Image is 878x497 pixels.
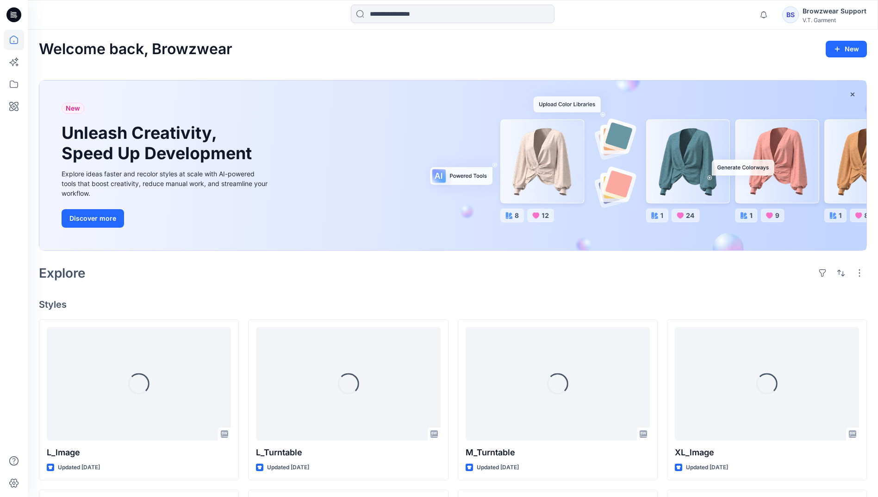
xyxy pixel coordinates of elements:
button: Discover more [62,209,124,228]
h4: Styles [39,299,867,310]
div: Explore ideas faster and recolor styles at scale with AI-powered tools that boost creativity, red... [62,169,270,198]
p: Updated [DATE] [58,463,100,472]
button: New [826,41,867,57]
p: L_Turntable [256,446,440,459]
h1: Unleash Creativity, Speed Up Development [62,123,256,163]
h2: Welcome back, Browzwear [39,41,232,58]
a: Discover more [62,209,270,228]
span: New [66,103,80,114]
p: Updated [DATE] [267,463,309,472]
p: XL_lmage [675,446,859,459]
p: Updated [DATE] [686,463,728,472]
p: L_lmage [47,446,231,459]
div: Browzwear Support [803,6,866,17]
h2: Explore [39,266,86,280]
p: M_Turntable [466,446,650,459]
div: V.T. Garment [803,17,866,24]
p: Updated [DATE] [477,463,519,472]
div: BS [782,6,799,23]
